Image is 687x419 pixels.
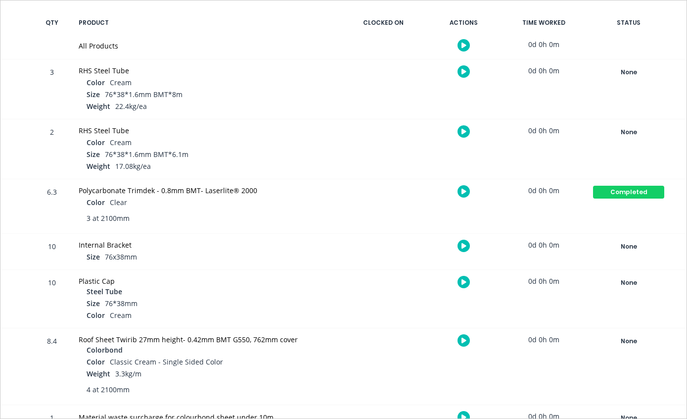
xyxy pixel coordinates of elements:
[37,61,67,119] div: 3
[110,138,132,147] span: Cream
[87,77,105,88] span: Color
[87,101,110,111] span: Weight
[87,149,100,159] span: Size
[587,12,671,33] div: STATUS
[593,240,665,254] button: None
[110,311,132,320] span: Cream
[87,213,130,223] span: 3 at 2100mm
[593,186,664,199] div: Completed
[110,198,127,207] span: Clear
[115,161,151,171] span: 17.08kg/ea
[506,270,581,292] div: 0d 0h 0m
[593,185,665,199] button: Completed
[87,298,100,309] span: Size
[79,334,334,345] div: Roof Sheet Twirib 27mm height- 0.42mm BMT G550, 762mm cover
[37,271,67,328] div: 10
[115,369,141,378] span: 3.3kg/m
[87,357,105,367] span: Color
[87,161,110,171] span: Weight
[37,12,67,33] div: QTY
[593,125,665,139] button: None
[593,276,665,290] button: None
[79,276,334,286] div: Plastic Cap
[593,335,664,348] div: None
[79,240,334,250] div: Internal Bracket
[37,330,67,405] div: 8.4
[115,102,147,111] span: 22.4kg/ea
[506,234,581,256] div: 0d 0h 0m
[346,12,420,33] div: CLOCKED ON
[87,89,100,100] span: Size
[79,41,334,51] div: All Products
[593,65,665,79] button: None
[105,252,137,262] span: 76x38mm
[37,121,67,179] div: 2
[105,299,137,308] span: 76*38mm
[593,276,664,289] div: None
[87,310,105,320] span: Color
[37,181,67,233] div: 6.3
[79,65,334,76] div: RHS Steel Tube
[87,384,130,395] span: 4 at 2100mm
[79,185,334,196] div: Polycarbonate Trimdek - 0.8mm BMT- Laserlite® 2000
[37,235,67,269] div: 10
[87,286,122,297] span: Steel Tube
[593,334,665,348] button: None
[110,78,132,87] span: Cream
[87,197,105,208] span: Color
[506,59,581,82] div: 0d 0h 0m
[506,119,581,142] div: 0d 0h 0m
[87,252,100,262] span: Size
[87,137,105,148] span: Color
[506,328,581,351] div: 0d 0h 0m
[593,240,664,253] div: None
[87,368,110,379] span: Weight
[87,345,123,355] span: Colorbond
[105,90,183,99] span: 76*38*1.6mm BMT*8m
[593,126,664,139] div: None
[110,357,223,367] span: Classic Cream - Single Sided Color
[426,12,501,33] div: ACTIONS
[506,12,581,33] div: TIME WORKED
[593,66,664,79] div: None
[79,125,334,136] div: RHS Steel Tube
[73,12,340,33] div: PRODUCT
[506,179,581,202] div: 0d 0h 0m
[105,150,188,159] span: 76*38*1.6mm BMT*6.1m
[506,33,581,55] div: 0d 0h 0m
